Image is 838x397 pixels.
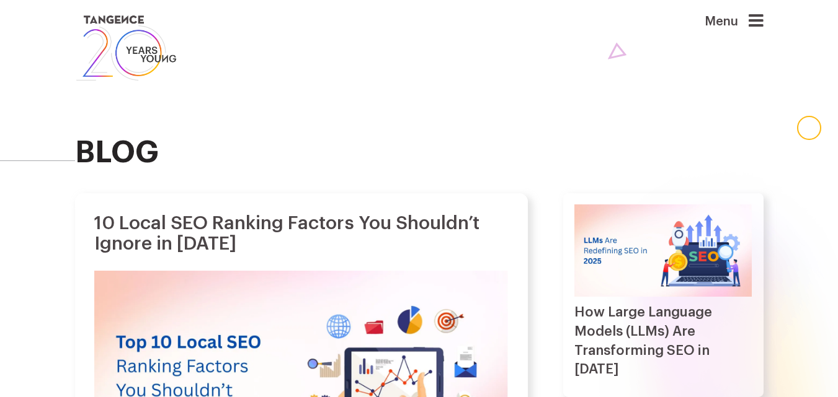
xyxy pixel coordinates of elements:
img: logo SVG [75,12,178,84]
img: How Large Language Models (LLMs) Are Transforming SEO in 2025 [574,204,752,297]
h2: blog [75,136,764,170]
a: How Large Language Models (LLMs) Are Transforming SEO in [DATE] [574,305,712,376]
h1: 10 Local SEO Ranking Factors You Shouldn’t Ignore in [DATE] [94,213,507,254]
